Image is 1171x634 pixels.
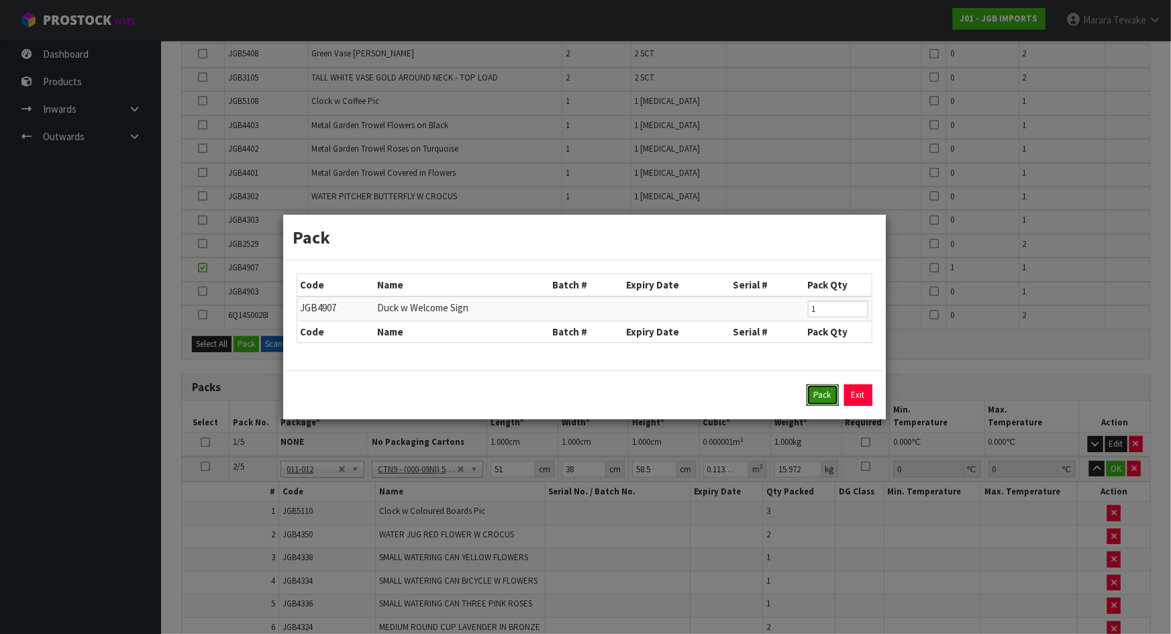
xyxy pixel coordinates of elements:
[844,384,872,406] a: Exit
[297,274,374,296] th: Code
[377,301,468,314] span: Duck w Welcome Sign
[293,225,876,250] h3: Pack
[730,274,805,296] th: Serial #
[374,274,549,296] th: Name
[374,321,549,342] th: Name
[549,321,623,342] th: Batch #
[805,321,872,342] th: Pack Qty
[297,321,374,342] th: Code
[623,321,730,342] th: Expiry Date
[730,321,805,342] th: Serial #
[623,274,730,296] th: Expiry Date
[301,301,337,314] span: JGB4907
[807,384,839,406] button: Pack
[805,274,872,296] th: Pack Qty
[549,274,623,296] th: Batch #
